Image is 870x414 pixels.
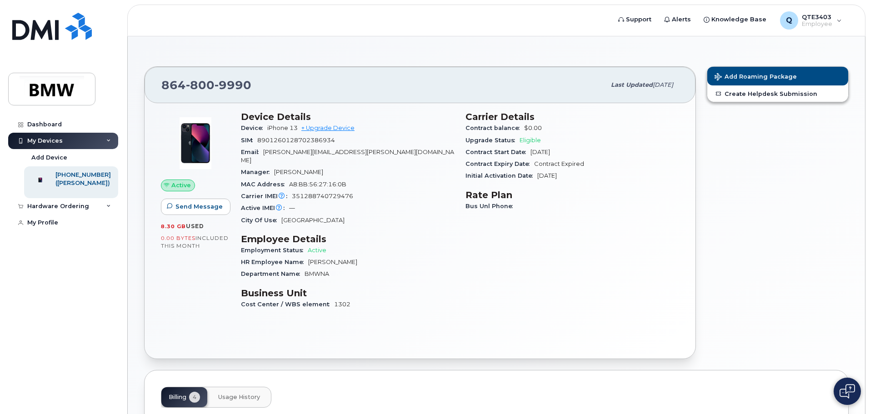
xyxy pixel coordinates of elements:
img: image20231002-3703462-1ig824h.jpeg [168,116,223,170]
span: Initial Activation Date [465,172,537,179]
span: Contract Start Date [465,149,530,155]
span: A8:BB:56:27:16:0B [289,181,346,188]
span: BMWNA [305,270,329,277]
span: 8901260128702386934 [257,137,335,144]
span: 0.00 Bytes [161,235,195,241]
span: 351288740729476 [292,193,353,200]
span: Contract Expiry Date [465,160,534,167]
button: Add Roaming Package [707,67,848,85]
span: Active [171,181,191,190]
span: Contract Expired [534,160,584,167]
span: Add Roaming Package [715,73,797,82]
span: Email [241,149,263,155]
h3: Carrier Details [465,111,679,122]
span: $0.00 [524,125,542,131]
span: — [289,205,295,211]
button: Send Message [161,199,230,215]
span: Cost Center / WBS element [241,301,334,308]
span: Bus Unl Phone [465,203,517,209]
span: City Of Use [241,217,281,224]
h3: Rate Plan [465,190,679,200]
span: Contract balance [465,125,524,131]
span: Send Message [175,202,223,211]
span: 800 [186,78,215,92]
span: Usage History [218,394,260,401]
span: used [186,223,204,229]
span: Carrier IMEI [241,193,292,200]
span: [PERSON_NAME] [308,259,357,265]
span: [GEOGRAPHIC_DATA] [281,217,345,224]
span: [DATE] [530,149,550,155]
span: Manager [241,169,274,175]
h3: Employee Details [241,234,455,244]
span: HR Employee Name [241,259,308,265]
span: Device [241,125,267,131]
span: MAC Address [241,181,289,188]
span: [PERSON_NAME][EMAIL_ADDRESS][PERSON_NAME][DOMAIN_NAME] [241,149,454,164]
span: 9990 [215,78,251,92]
a: Create Helpdesk Submission [707,85,848,102]
span: Department Name [241,270,305,277]
span: iPhone 13 [267,125,298,131]
span: [PERSON_NAME] [274,169,323,175]
span: Eligible [520,137,541,144]
span: SIM [241,137,257,144]
span: 8.30 GB [161,223,186,229]
span: Employment Status [241,247,308,254]
h3: Business Unit [241,288,455,299]
span: Active IMEI [241,205,289,211]
span: [DATE] [537,172,557,179]
span: 1302 [334,301,350,308]
span: 864 [161,78,251,92]
span: [DATE] [653,81,673,88]
img: Open chat [840,384,855,399]
span: Last updated [611,81,653,88]
a: + Upgrade Device [301,125,355,131]
span: Upgrade Status [465,137,520,144]
span: Active [308,247,326,254]
h3: Device Details [241,111,455,122]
